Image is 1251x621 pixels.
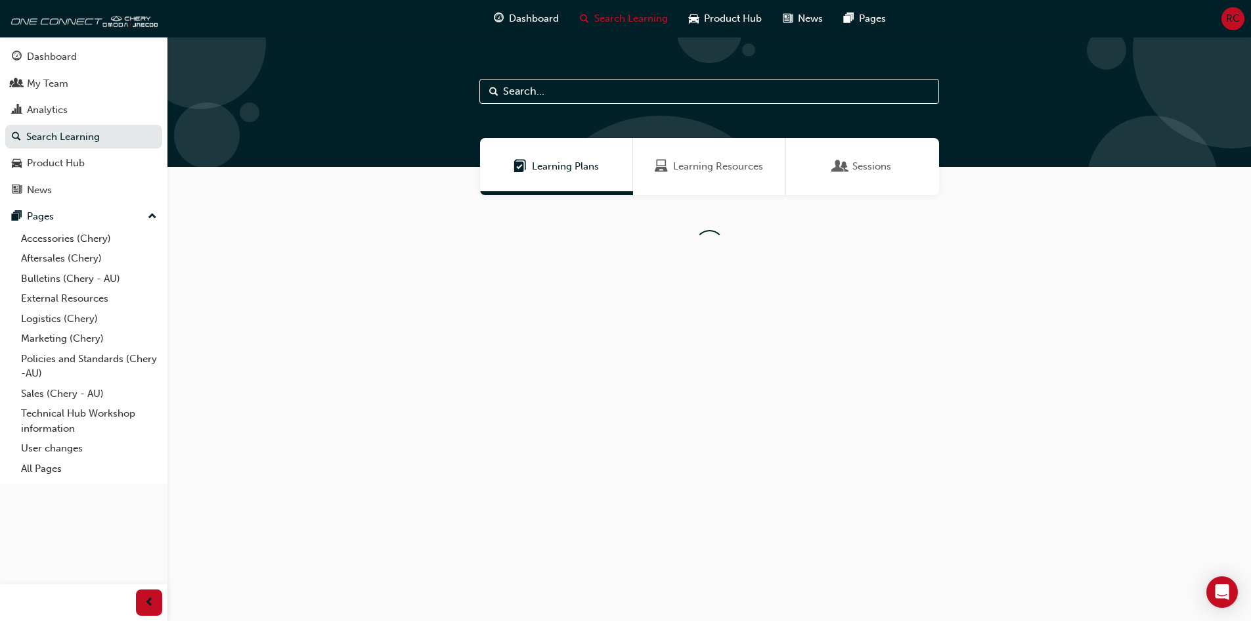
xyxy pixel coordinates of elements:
input: Search... [479,79,939,104]
a: Sales (Chery - AU) [16,384,162,404]
a: Marketing (Chery) [16,329,162,349]
span: Sessions [834,159,847,174]
div: Dashboard [27,49,77,64]
span: News [798,11,823,26]
a: External Resources [16,288,162,309]
a: Search Learning [5,125,162,149]
span: up-icon [148,208,157,225]
button: Pages [5,204,162,229]
div: Product Hub [27,156,85,171]
a: User changes [16,438,162,459]
div: My Team [27,76,68,91]
div: Open Intercom Messenger [1206,576,1238,608]
span: Sessions [852,159,891,174]
span: Search [489,84,498,99]
img: oneconnect [7,5,158,32]
div: Analytics [27,103,68,118]
span: search-icon [580,11,589,27]
a: News [5,178,162,202]
span: search-icon [12,131,21,143]
a: My Team [5,72,162,96]
a: Bulletins (Chery - AU) [16,269,162,289]
a: Product Hub [5,151,162,175]
a: pages-iconPages [833,5,896,32]
span: prev-icon [144,595,154,611]
span: news-icon [12,185,22,196]
a: SessionsSessions [786,138,939,195]
a: search-iconSearch Learning [569,5,678,32]
span: car-icon [689,11,699,27]
span: Learning Resources [655,159,668,174]
span: pages-icon [844,11,854,27]
span: news-icon [783,11,793,27]
a: news-iconNews [772,5,833,32]
span: chart-icon [12,104,22,116]
span: pages-icon [12,211,22,223]
div: Pages [27,209,54,224]
span: Learning Plans [532,159,599,174]
a: Learning ResourcesLearning Resources [633,138,786,195]
a: Dashboard [5,45,162,69]
span: Search Learning [594,11,668,26]
a: guage-iconDashboard [483,5,569,32]
span: guage-icon [494,11,504,27]
a: Analytics [5,98,162,122]
span: Learning Plans [514,159,527,174]
a: Technical Hub Workshop information [16,403,162,438]
a: Accessories (Chery) [16,229,162,249]
div: News [27,183,52,198]
span: Pages [859,11,886,26]
span: car-icon [12,158,22,170]
a: Learning PlansLearning Plans [480,138,633,195]
span: guage-icon [12,51,22,63]
a: Policies and Standards (Chery -AU) [16,349,162,384]
a: Aftersales (Chery) [16,248,162,269]
span: Learning Resources [673,159,763,174]
a: Logistics (Chery) [16,309,162,329]
span: Dashboard [509,11,559,26]
a: All Pages [16,459,162,479]
span: RC [1226,11,1240,26]
button: DashboardMy TeamAnalyticsSearch LearningProduct HubNews [5,42,162,204]
span: people-icon [12,78,22,90]
a: car-iconProduct Hub [678,5,772,32]
span: Product Hub [704,11,762,26]
button: RC [1221,7,1244,30]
